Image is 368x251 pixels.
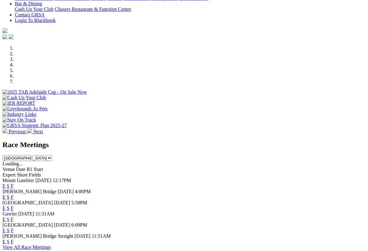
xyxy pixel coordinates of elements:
[2,89,87,95] img: 2025 TAB Adelaide Cup - On Sale Now
[71,222,87,228] span: 6:09PM
[18,211,34,216] span: [DATE]
[2,233,73,239] span: [PERSON_NAME] Bridge Straight
[2,161,23,166] span: Loading...
[7,206,10,211] a: S
[2,172,16,177] span: Expert
[36,211,55,216] span: 11:31AM
[27,128,32,133] img: chevron-right-pager-white.svg
[7,194,10,200] a: S
[2,183,6,189] a: E
[2,206,6,211] a: E
[15,12,44,17] a: Contact GRSA
[53,178,71,183] span: 12:17PM
[36,178,52,183] span: [DATE]
[92,233,111,239] span: 11:51AM
[2,95,46,100] img: Cash Up Your Club
[2,34,7,39] img: facebook.svg
[54,200,70,205] span: [DATE]
[2,217,6,222] a: E
[11,183,14,189] a: F
[74,233,91,239] span: [DATE]
[2,128,7,133] img: chevron-left-pager-white.svg
[2,245,51,250] a: View All Race Meetings
[54,222,70,228] span: [DATE]
[17,172,28,177] span: Short
[27,129,43,134] a: Next
[11,217,14,222] a: F
[2,194,6,200] a: E
[15,6,53,12] a: Cash Up Your Club
[2,200,53,205] span: [GEOGRAPHIC_DATA]
[15,1,42,6] a: Bar & Dining
[7,217,10,222] a: S
[2,167,15,172] span: Venue
[75,189,91,194] span: 4:00PM
[2,239,6,244] a: E
[2,112,36,117] img: Industry Links
[16,167,25,172] span: Date
[15,6,366,12] div: Bar & Dining
[11,239,14,244] a: F
[71,200,87,205] span: 5:58PM
[2,228,6,233] a: E
[9,129,26,134] span: Previous
[2,189,57,194] span: [PERSON_NAME] Bridge
[58,189,74,194] span: [DATE]
[2,211,17,216] span: Gawler
[2,178,34,183] span: Mount Gambier
[27,167,43,172] span: R1 Start
[33,129,43,134] span: Next
[2,28,7,33] img: logo-grsa-white.png
[29,172,41,177] span: Fields
[15,18,56,23] a: Login To Blackbook
[55,6,131,12] a: Chasers Restaurant & Function Centre
[2,141,366,149] h2: Race Meetings
[11,228,14,233] a: F
[9,34,14,39] img: twitter.svg
[11,206,14,211] a: F
[2,123,67,128] img: GRSA Strategic Plan 2025-27
[7,239,10,244] a: S
[2,106,48,112] img: Greyhounds As Pets
[7,228,10,233] a: S
[2,129,27,134] a: Previous
[7,183,10,189] a: S
[2,117,36,123] img: Stay On Track
[2,100,35,106] img: IER REPORT
[11,194,14,200] a: F
[2,222,53,228] span: [GEOGRAPHIC_DATA]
